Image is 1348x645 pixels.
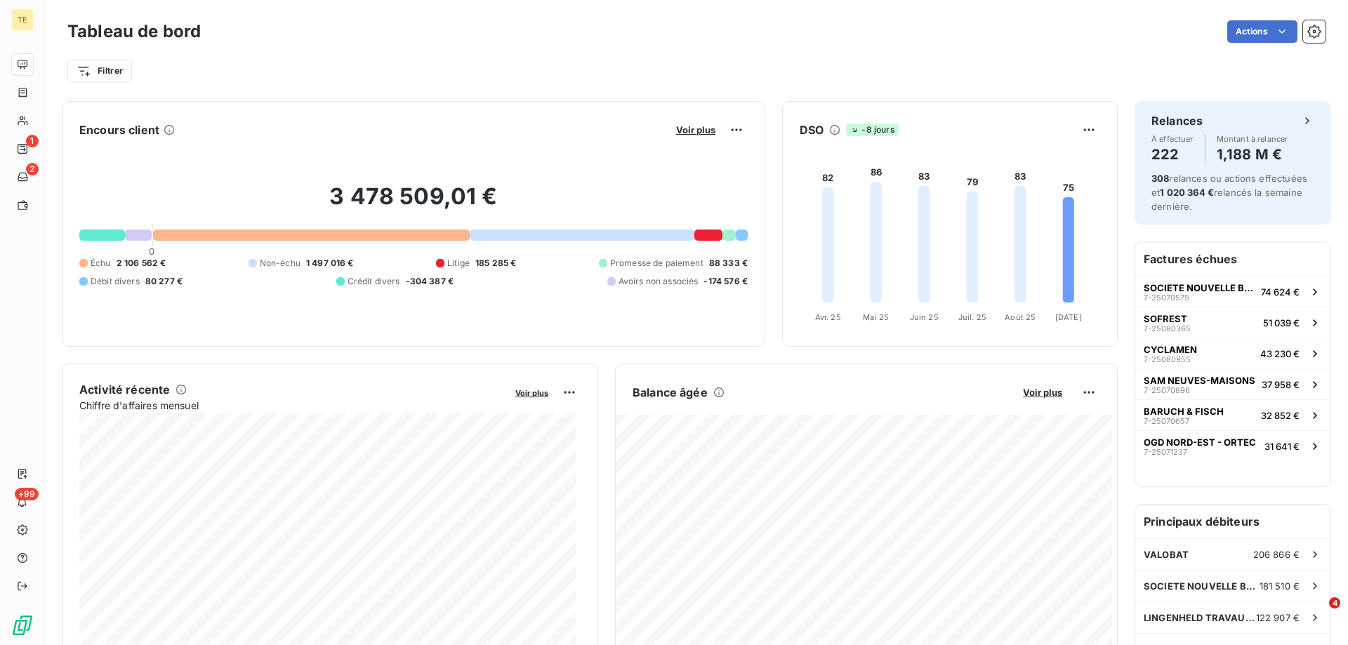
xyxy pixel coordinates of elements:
[1135,368,1330,399] button: SAM NEUVES-MAISONS7-2507089637 958 €
[703,275,748,288] span: -174 576 €
[1135,338,1330,368] button: CYCLAMEN7-2508095543 230 €
[1253,549,1300,560] span: 206 866 €
[260,257,300,270] span: Non-échu
[1256,612,1300,623] span: 122 907 €
[1135,242,1330,276] h6: Factures échues
[1144,375,1255,386] span: SAM NEUVES-MAISONS
[1135,276,1330,307] button: SOCIETE NOUVELLE BEHEM SNB7-2507057574 624 €
[863,312,889,322] tspan: Mai 25
[11,8,34,31] div: TE
[633,384,708,401] h6: Balance âgée
[511,386,553,399] button: Voir plus
[1144,293,1189,302] span: 7-25070575
[1144,386,1190,394] span: 7-25070896
[67,60,132,82] button: Filtrer
[1144,313,1187,324] span: SOFREST
[1263,317,1300,328] span: 51 039 €
[67,19,201,44] h3: Tableau de bord
[1144,406,1224,417] span: BARUCH & FISCH
[1144,437,1256,448] span: OGD NORD-EST - ORTEC
[1144,612,1256,623] span: LINGENHELD TRAVAUX SPECIAUX
[79,182,748,225] h2: 3 478 509,01 €
[1261,286,1300,298] span: 74 624 €
[348,275,400,288] span: Crédit divers
[1135,505,1330,538] h6: Principaux débiteurs
[1144,580,1260,592] span: SOCIETE NOUVELLE BEHEM SNB
[79,381,170,398] h6: Activité récente
[1261,410,1300,421] span: 32 852 €
[676,124,715,135] span: Voir plus
[406,275,454,288] span: -304 387 €
[1144,355,1191,364] span: 7-25080955
[1135,307,1330,338] button: SOFREST7-2508036551 039 €
[79,398,505,413] span: Chiffre d'affaires mensuel
[1144,549,1189,560] span: VALOBAT
[619,275,699,288] span: Avoirs non associés
[1264,441,1300,452] span: 31 641 €
[515,388,548,398] span: Voir plus
[1262,379,1300,390] span: 37 958 €
[1217,135,1288,143] span: Montant à relancer
[1151,143,1194,166] h4: 222
[1135,399,1330,430] button: BARUCH & FISCH7-2507065732 852 €
[1160,187,1214,198] span: 1 020 364 €
[26,135,39,147] span: 1
[1055,312,1082,322] tspan: [DATE]
[958,312,986,322] tspan: Juil. 25
[79,121,159,138] h6: Encours client
[117,257,166,270] span: 2 106 562 €
[1144,344,1197,355] span: CYCLAMEN
[1144,448,1187,456] span: 7-25071237
[672,124,720,136] button: Voir plus
[91,257,111,270] span: Échu
[306,257,354,270] span: 1 497 016 €
[15,488,39,500] span: +99
[1151,112,1203,129] h6: Relances
[1151,173,1307,212] span: relances ou actions effectuées et relancés la semaine dernière.
[1300,597,1334,631] iframe: Intercom live chat
[910,312,939,322] tspan: Juin 25
[1135,430,1330,461] button: OGD NORD-EST - ORTEC7-2507123731 641 €
[475,257,516,270] span: 185 285 €
[815,312,841,322] tspan: Avr. 25
[1217,143,1288,166] h4: 1,188 M €
[149,246,154,257] span: 0
[1005,312,1036,322] tspan: Août 25
[610,257,703,270] span: Promesse de paiement
[91,275,140,288] span: Débit divers
[1260,348,1300,359] span: 43 230 €
[11,614,34,637] img: Logo LeanPay
[1144,417,1189,425] span: 7-25070657
[1023,387,1062,398] span: Voir plus
[1227,20,1297,43] button: Actions
[447,257,470,270] span: Litige
[1144,324,1191,333] span: 7-25080365
[1151,135,1194,143] span: À effectuer
[846,124,898,136] span: -8 jours
[145,275,183,288] span: 80 277 €
[26,163,39,175] span: 2
[1019,386,1066,399] button: Voir plus
[1151,173,1169,184] span: 308
[709,257,748,270] span: 88 333 €
[1260,580,1300,592] span: 181 510 €
[1329,597,1340,609] span: 4
[1144,282,1255,293] span: SOCIETE NOUVELLE BEHEM SNB
[800,121,824,138] h6: DSO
